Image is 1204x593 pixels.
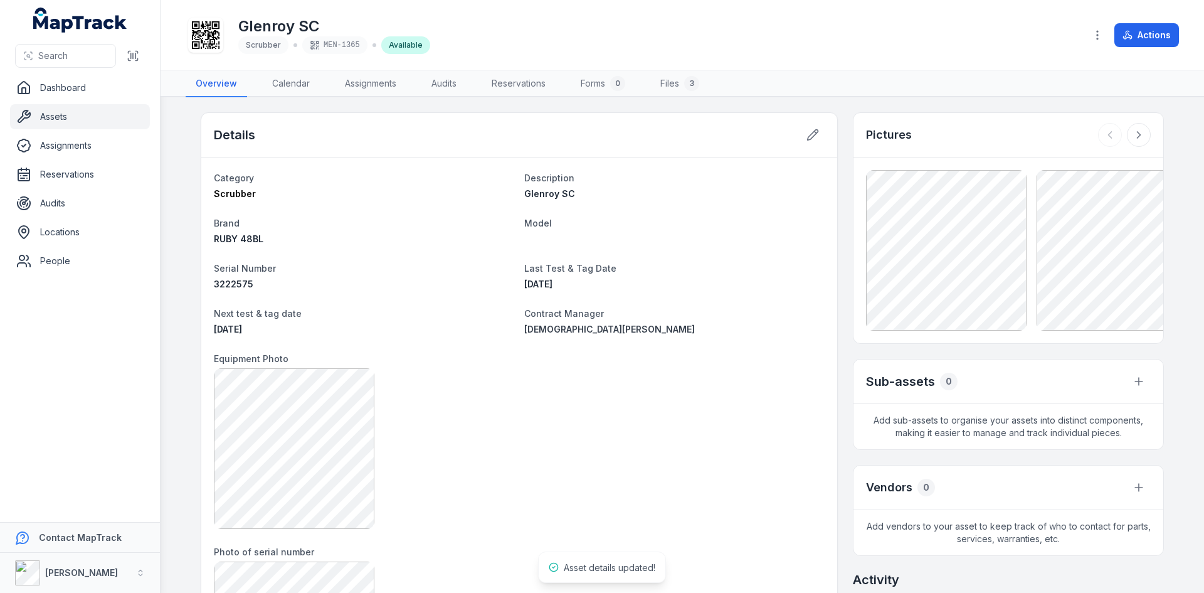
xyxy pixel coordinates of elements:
a: Dashboard [10,75,150,100]
span: Serial Number [214,263,276,274]
strong: [PERSON_NAME] [45,567,118,578]
span: Asset details updated! [564,562,655,573]
time: 2/6/2026, 12:25:00 AM [214,324,242,334]
h1: Glenroy SC [238,16,430,36]
span: Brand [214,218,240,228]
span: Last Test & Tag Date [524,263,616,274]
div: Available [381,36,430,54]
a: Reservations [482,71,556,97]
strong: Contact MapTrack [39,532,122,543]
span: Category [214,173,254,183]
span: Scrubber [246,40,281,50]
div: 3 [684,76,699,91]
a: Reservations [10,162,150,187]
a: Locations [10,220,150,245]
a: Assets [10,104,150,129]
a: Forms0 [571,71,635,97]
span: RUBY 48BL [214,233,263,244]
a: People [10,248,150,274]
div: MEN-1365 [302,36,367,54]
span: 3222575 [214,279,253,289]
div: 0 [917,479,935,496]
button: Search [15,44,116,68]
h3: Pictures [866,126,912,144]
span: Photo of serial number [214,547,314,557]
span: Model [524,218,552,228]
button: Actions [1114,23,1179,47]
h2: Details [214,126,255,144]
span: Glenroy SC [524,188,575,199]
a: Audits [10,191,150,216]
a: [DEMOGRAPHIC_DATA][PERSON_NAME] [524,323,825,336]
a: Overview [186,71,247,97]
span: Add vendors to your asset to keep track of who to contact for parts, services, warranties, etc. [853,510,1163,555]
a: Audits [421,71,467,97]
h2: Sub-assets [866,373,935,390]
a: Files3 [650,71,709,97]
time: 8/6/2025, 12:25:00 AM [524,279,552,289]
h3: Vendors [866,479,912,496]
span: Add sub-assets to organise your assets into distinct components, making it easier to manage and t... [853,404,1163,449]
span: [DATE] [524,279,552,289]
div: 0 [940,373,958,390]
a: Calendar [262,71,320,97]
a: MapTrack [33,8,127,33]
a: Assignments [335,71,406,97]
span: Search [38,50,68,62]
span: Equipment Photo [214,353,288,364]
h2: Activity [853,571,899,589]
span: Scrubber [214,188,256,199]
a: Assignments [10,133,150,158]
div: 0 [610,76,625,91]
span: Contract Manager [524,308,604,319]
span: Next test & tag date [214,308,302,319]
span: [DATE] [214,324,242,334]
span: Description [524,173,574,183]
